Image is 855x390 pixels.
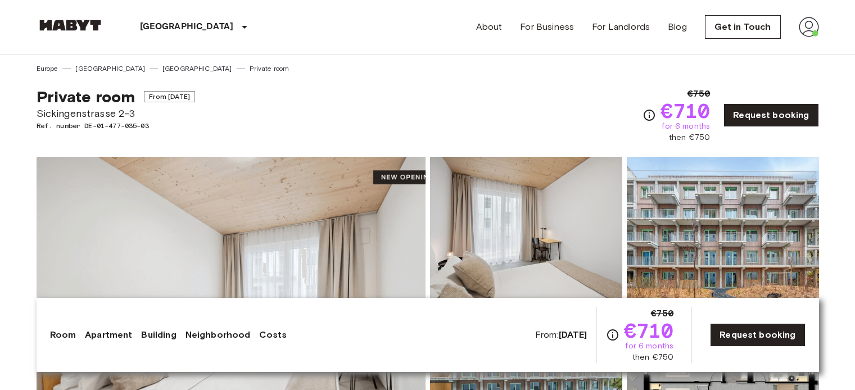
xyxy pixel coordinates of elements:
a: Europe [37,64,58,74]
span: From: [535,329,587,341]
img: avatar [799,17,819,37]
svg: Check cost overview for full price breakdown. Please note that discounts apply to new joiners onl... [606,328,619,342]
a: Building [141,328,176,342]
span: €710 [661,101,711,121]
a: Room [50,328,76,342]
span: Ref. number DE-01-477-035-03 [37,121,195,131]
a: For Business [520,20,574,34]
a: For Landlords [592,20,650,34]
span: From [DATE] [144,91,195,102]
a: Costs [259,328,287,342]
img: Picture of unit DE-01-477-035-03 [430,157,622,304]
span: Private room [37,87,135,106]
a: Request booking [723,103,818,127]
span: €710 [624,320,674,341]
img: Habyt [37,20,104,31]
span: Sickingenstrasse 2-3 [37,106,195,121]
a: Request booking [710,323,805,347]
a: Private room [250,64,289,74]
span: for 6 months [625,341,673,352]
b: [DATE] [559,329,587,340]
a: [GEOGRAPHIC_DATA] [75,64,145,74]
img: Picture of unit DE-01-477-035-03 [627,157,819,304]
a: About [476,20,503,34]
span: €750 [651,307,674,320]
span: for 6 months [662,121,710,132]
svg: Check cost overview for full price breakdown. Please note that discounts apply to new joiners onl... [643,108,656,122]
span: then €750 [632,352,673,363]
a: Neighborhood [186,328,251,342]
a: Apartment [85,328,132,342]
p: [GEOGRAPHIC_DATA] [140,20,234,34]
span: €750 [687,87,711,101]
a: [GEOGRAPHIC_DATA] [162,64,232,74]
span: then €750 [669,132,710,143]
a: Blog [668,20,687,34]
a: Get in Touch [705,15,781,39]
